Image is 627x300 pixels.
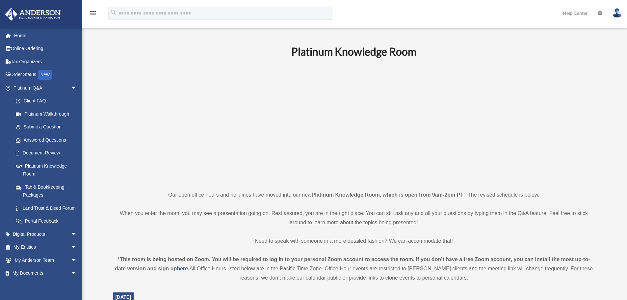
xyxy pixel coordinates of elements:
[5,241,87,254] a: My Entitiesarrow_drop_down
[9,159,84,180] a: Platinum Knowledge Room
[71,254,84,267] span: arrow_drop_down
[5,68,87,82] a: Order StatusNEW
[9,180,87,202] a: Tax & Bookkeeping Packages
[5,29,87,42] a: Home
[89,9,97,17] i: menu
[71,228,84,241] span: arrow_drop_down
[9,95,87,108] a: Client FAQ
[89,12,97,17] a: menu
[5,228,87,241] a: Digital Productsarrow_drop_down
[113,255,595,283] div: All Office Hours listed below are in the Pacific Time Zone. Office Hour events are restricted to ...
[71,241,84,254] span: arrow_drop_down
[38,70,52,80] div: NEW
[9,202,87,215] a: Land Trust & Deed Forum
[5,81,87,95] a: Platinum Q&Aarrow_drop_down
[5,254,87,267] a: My Anderson Teamarrow_drop_down
[113,209,595,227] p: When you enter the room, you may see a presentation going on. Rest assured, you are in the right ...
[110,9,117,16] i: search
[113,190,595,200] p: Our open office hours and helplines have moved into our new ! The revised schedule is below.
[291,45,416,58] b: Platinum Knowledge Room
[612,8,622,18] img: User Pic
[5,267,87,280] a: My Documentsarrow_drop_down
[3,8,63,21] img: Anderson Advisors Platinum Portal
[255,67,453,178] iframe: 231110_Toby_KnowledgeRoom
[5,55,87,68] a: Tax Organizers
[312,192,463,198] strong: Platinum Knowledge Room, which is open from 9am-2pm PT
[9,147,87,160] a: Document Review
[116,294,131,300] span: [DATE]
[71,267,84,280] span: arrow_drop_down
[177,266,188,271] a: here
[9,121,87,134] a: Submit a Question
[71,81,84,95] span: arrow_drop_down
[5,42,87,55] a: Online Ordering
[9,107,87,121] a: Platinum Walkthrough
[113,236,595,246] p: Need to speak with someone in a more detailed fashion? We can accommodate that!
[115,257,590,271] strong: *This room is being hosted on Zoom. You will be required to log in to your personal Zoom account ...
[9,133,87,147] a: Answered Questions
[9,215,87,228] a: Portal Feedback
[188,266,189,271] strong: .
